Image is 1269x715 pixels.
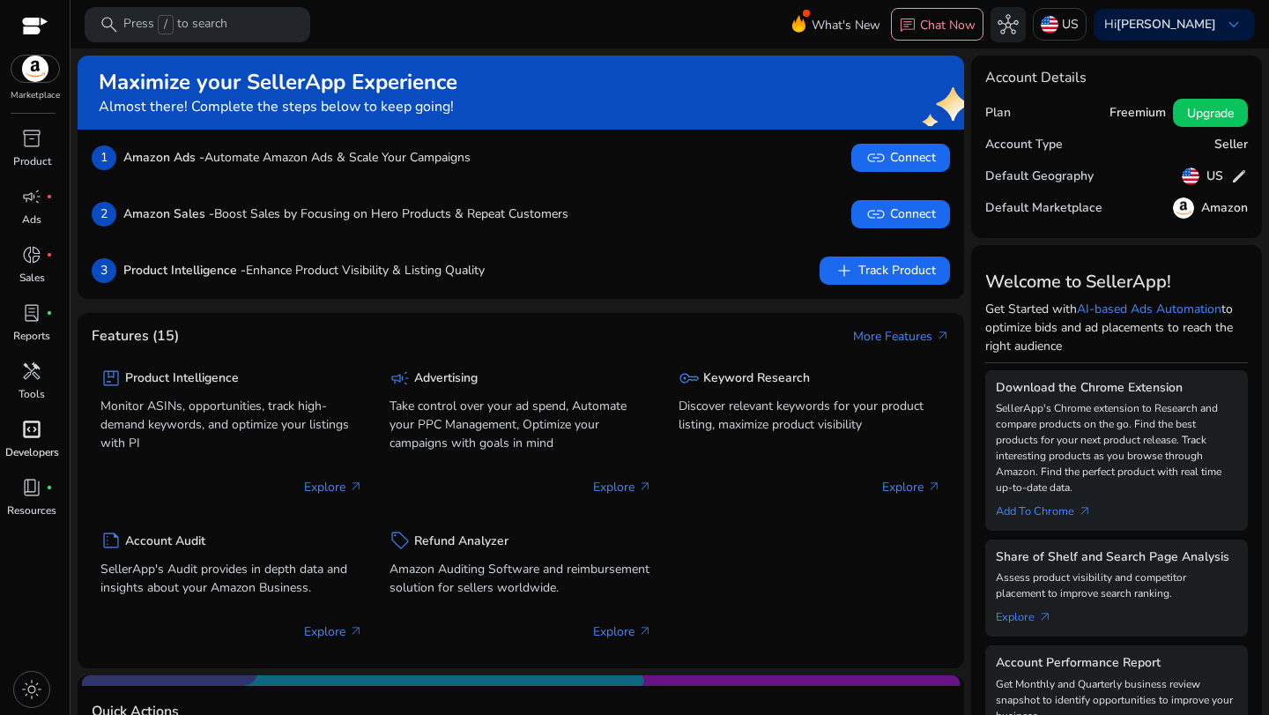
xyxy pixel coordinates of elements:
p: Chat Now [920,17,976,34]
p: Explore [882,478,941,496]
button: Upgrade [1173,99,1248,127]
span: campaign [21,186,42,207]
span: arrow_outward [349,624,363,638]
span: search [99,14,120,35]
h5: Default Marketplace [985,201,1102,216]
p: Product [13,153,51,169]
h5: Plan [985,106,1011,121]
p: Enhance Product Visibility & Listing Quality [123,261,485,279]
span: edit [1230,168,1248,185]
span: arrow_outward [638,624,652,638]
p: Explore [593,478,652,496]
span: arrow_outward [1078,504,1092,518]
p: Press to search [123,15,227,34]
button: hub [991,7,1026,42]
h5: Freemium [1109,106,1166,121]
span: arrow_outward [349,480,363,494]
span: hub [998,14,1019,35]
h5: Account Performance Report [996,656,1237,671]
span: Connect [865,204,936,225]
span: link [865,147,887,168]
p: SellerApp's Audit provides in depth data and insights about your Amazon Business. [100,560,363,597]
span: link [865,204,887,225]
p: Explore [593,622,652,641]
p: Ads [22,212,41,227]
span: summarize [100,530,122,551]
span: lab_profile [21,302,42,324]
span: Connect [865,147,936,168]
h2: Maximize your SellerApp Experience [99,70,457,95]
p: Amazon Auditing Software and reimbursement solution for sellers worldwide. [390,560,652,597]
p: Get Started with to optimize bids and ad placements to reach the right audience [985,300,1248,355]
a: AI-based Ads Automation [1077,301,1221,317]
p: 3 [92,258,116,283]
img: us.svg [1041,16,1058,34]
span: inventory_2 [21,128,42,149]
p: 2 [92,202,116,227]
h5: Account Type [985,138,1063,153]
span: Track Product [834,260,936,281]
p: SellerApp's Chrome extension to Research and compare products on the go. Find the best products f... [996,400,1237,495]
button: linkConnect [851,144,950,172]
button: addTrack Product [820,257,950,285]
span: book_4 [21,477,42,498]
h5: Share of Shelf and Search Page Analysis [996,550,1237,565]
p: Boost Sales by Focusing on Hero Products & Repeat Customers [123,205,568,223]
b: Product Intelligence - [123,262,246,279]
p: Explore [304,478,363,496]
h5: Default Geography [985,169,1094,184]
span: add [834,260,855,281]
h4: Features (15) [92,328,179,345]
img: amazon.svg [11,56,59,82]
h5: Download the Chrome Extension [996,381,1237,396]
h5: Seller [1214,138,1248,153]
span: key [679,368,700,389]
span: What's New [812,10,880,41]
p: Monitor ASINs, opportunities, track high-demand keywords, and optimize your listings with PI [100,397,363,452]
h5: Product Intelligence [125,371,239,386]
h5: Advertising [414,371,478,386]
p: 1 [92,145,116,170]
span: package [100,368,122,389]
span: fiber_manual_record [46,193,53,200]
p: Reports [13,328,50,344]
img: us.svg [1182,168,1199,185]
span: sell [390,530,411,551]
h5: Refund Analyzer [414,534,508,549]
img: amazon.svg [1173,197,1194,219]
span: arrow_outward [927,480,941,494]
p: Assess product visibility and competitor placement to improve search ranking. [996,570,1237,601]
span: / [158,15,174,34]
p: Explore [304,622,363,641]
h5: US [1206,169,1223,184]
span: Upgrade [1187,104,1234,123]
p: Developers [5,444,59,460]
span: code_blocks [21,419,42,440]
b: [PERSON_NAME] [1117,16,1216,33]
p: Discover relevant keywords for your product listing, maximize product visibility [679,397,941,434]
a: Explorearrow_outward [996,601,1066,626]
button: linkConnect [851,200,950,228]
button: chatChat Now [891,8,983,41]
span: keyboard_arrow_down [1223,14,1244,35]
p: Sales [19,270,45,286]
h5: Keyword Research [703,371,810,386]
p: Hi [1104,19,1216,31]
a: Add To Chrome [996,495,1106,520]
span: fiber_manual_record [46,251,53,258]
a: More Featuresarrow_outward [853,327,950,346]
p: Tools [19,386,45,402]
span: campaign [390,368,411,389]
span: chat [899,17,916,34]
p: Marketplace [11,89,60,102]
b: Amazon Sales - [123,205,214,222]
span: handyman [21,361,42,382]
span: arrow_outward [936,329,950,343]
span: fiber_manual_record [46,484,53,491]
p: US [1062,9,1079,40]
h4: Account Details [985,70,1248,86]
h4: Almost there! Complete the steps below to keep going! [99,99,457,115]
h5: Account Audit [125,534,205,549]
span: arrow_outward [1038,610,1052,624]
h5: Amazon [1201,201,1248,216]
